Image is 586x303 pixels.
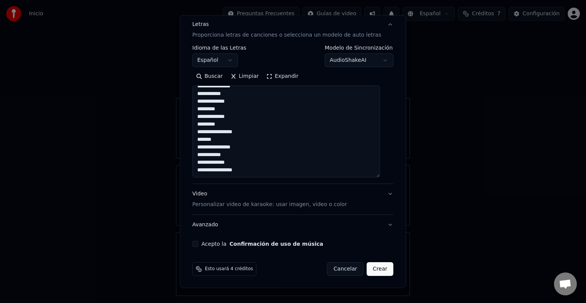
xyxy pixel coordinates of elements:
button: VideoPersonalizar video de karaoke: usar imagen, video o color [192,184,393,214]
button: Buscar [192,70,227,82]
label: Idioma de las Letras [192,45,246,50]
label: Acepto la [201,241,323,247]
p: Personalizar video de karaoke: usar imagen, video o color [192,201,347,208]
p: Proporciona letras de canciones o selecciona un modelo de auto letras [192,31,381,39]
label: Modelo de Sincronización [325,45,394,50]
div: Video [192,190,347,208]
button: Expandir [263,70,303,82]
button: Limpiar [227,70,262,82]
span: Esto usará 4 créditos [205,266,253,272]
button: Cancelar [327,262,364,276]
div: Letras [192,21,209,28]
button: LetrasProporciona letras de canciones o selecciona un modelo de auto letras [192,15,393,45]
button: Avanzado [192,215,393,235]
button: Acepto la [230,241,324,247]
button: Crear [367,262,393,276]
div: LetrasProporciona letras de canciones o selecciona un modelo de auto letras [192,45,393,184]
